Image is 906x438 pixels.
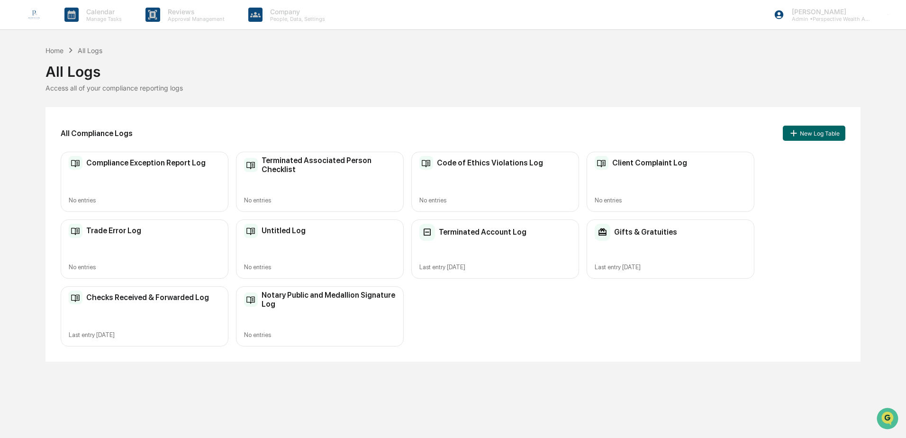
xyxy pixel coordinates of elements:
[244,264,396,271] div: No entries
[45,55,861,80] div: All Logs
[244,158,258,172] img: Compliance Log Table Icon
[783,126,845,141] button: New Log Table
[19,137,60,147] span: Data Lookup
[69,224,83,238] img: Compliance Log Table Icon
[45,84,861,92] div: Access all of your compliance reporting logs
[419,197,571,204] div: No entries
[419,156,434,170] img: Compliance Log Table Icon
[9,73,27,90] img: 1746055101610-c473b297-6a78-478c-a979-82029cc54cd1
[69,291,83,305] img: Compliance Log Table Icon
[61,129,133,138] h2: All Compliance Logs
[784,16,872,22] p: Admin • Perspective Wealth Advisors
[595,156,609,170] img: Compliance Log Table Icon
[32,82,120,90] div: We're available if you need us!
[262,291,395,309] h2: Notary Public and Medallion Signature Log
[69,331,220,338] div: Last entry [DATE]
[86,158,206,167] h2: Compliance Exception Report Log
[784,8,872,16] p: [PERSON_NAME]
[67,160,115,168] a: Powered byPylon
[65,116,121,133] a: 🗄️Attestations
[78,46,102,55] div: All Logs
[86,293,209,302] h2: Checks Received & Forwarded Log
[6,134,63,151] a: 🔎Data Lookup
[94,161,115,168] span: Pylon
[9,120,17,128] div: 🖐️
[86,226,141,235] h2: Trade Error Log
[263,16,330,22] p: People, Data, Settings
[161,75,172,87] button: Start new chat
[160,16,229,22] p: Approval Management
[32,73,155,82] div: Start new chat
[263,8,330,16] p: Company
[614,228,677,237] h2: Gifts & Gratuities
[78,119,118,129] span: Attestations
[437,158,543,167] h2: Code of Ethics Violations Log
[9,138,17,146] div: 🔎
[45,46,63,55] div: Home
[244,331,396,338] div: No entries
[439,228,526,237] h2: Terminated Account Log
[23,3,45,26] img: logo
[244,224,258,238] img: Compliance Log Table Icon
[595,264,746,271] div: Last entry [DATE]
[69,156,83,170] img: Compliance Log Table Icon
[9,20,172,35] p: How can we help?
[160,8,229,16] p: Reviews
[6,116,65,133] a: 🖐️Preclearance
[79,8,127,16] p: Calendar
[69,120,76,128] div: 🗄️
[595,197,746,204] div: No entries
[69,264,220,271] div: No entries
[79,16,127,22] p: Manage Tasks
[69,197,220,204] div: No entries
[419,264,571,271] div: Last entry [DATE]
[19,119,61,129] span: Preclearance
[244,292,258,307] img: Compliance Log Table Icon
[244,197,396,204] div: No entries
[612,158,687,167] h2: Client Complaint Log
[876,407,901,432] iframe: Open customer support
[262,226,306,235] h2: Untitled Log
[262,156,395,174] h2: Terminated Associated Person Checklist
